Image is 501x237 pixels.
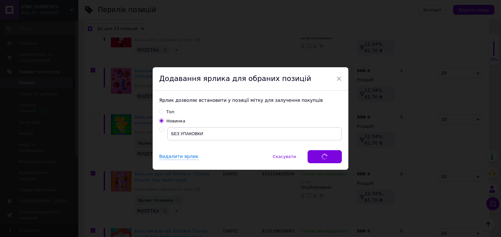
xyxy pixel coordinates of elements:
[166,118,185,124] div: Новинка
[273,154,296,159] span: Скасувати
[167,127,342,140] input: Свій ярлик до 20 символів
[336,73,342,84] span: ×
[159,97,342,104] div: Ярлик дозволяє встановити у позиції мітку для залучення покупців
[153,67,348,91] div: Додавання ярлика для обраних позицій
[159,153,199,160] div: Видалити ярлик
[266,150,303,163] button: Скасувати
[166,109,174,115] div: Топ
